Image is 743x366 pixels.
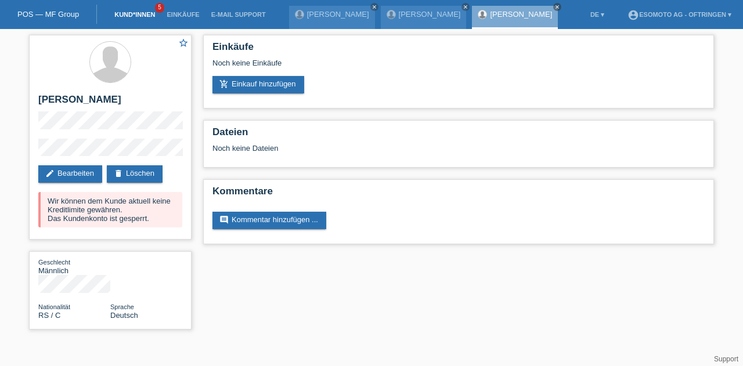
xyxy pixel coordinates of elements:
[38,258,110,275] div: Männlich
[585,11,610,18] a: DE ▾
[370,3,378,11] a: close
[114,169,123,178] i: delete
[17,10,79,19] a: POS — MF Group
[110,303,134,310] span: Sprache
[38,94,182,111] h2: [PERSON_NAME]
[38,259,70,266] span: Geschlecht
[714,355,738,363] a: Support
[212,186,705,203] h2: Kommentare
[110,311,138,320] span: Deutsch
[155,3,164,13] span: 5
[212,76,304,93] a: add_shopping_cartEinkauf hinzufügen
[399,10,461,19] a: [PERSON_NAME]
[219,215,229,224] i: comment
[161,11,205,18] a: Einkäufe
[109,11,161,18] a: Kund*innen
[38,303,70,310] span: Nationalität
[178,38,189,50] a: star_border
[490,10,552,19] a: [PERSON_NAME]
[307,10,369,19] a: [PERSON_NAME]
[622,11,737,18] a: account_circleEsomoto AG - Oftringen ▾
[205,11,272,18] a: E-Mail Support
[178,38,189,48] i: star_border
[38,311,60,320] span: Serbien / C / 11.03.2007
[553,3,561,11] a: close
[554,4,560,10] i: close
[212,41,705,59] h2: Einkäufe
[463,4,468,10] i: close
[38,165,102,183] a: editBearbeiten
[212,126,705,144] h2: Dateien
[627,9,639,21] i: account_circle
[45,169,55,178] i: edit
[212,59,705,76] div: Noch keine Einkäufe
[107,165,163,183] a: deleteLöschen
[371,4,377,10] i: close
[212,212,326,229] a: commentKommentar hinzufügen ...
[461,3,470,11] a: close
[38,192,182,227] div: Wir können dem Kunde aktuell keine Kreditlimite gewähren. Das Kundenkonto ist gesperrt.
[212,144,567,153] div: Noch keine Dateien
[219,79,229,89] i: add_shopping_cart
